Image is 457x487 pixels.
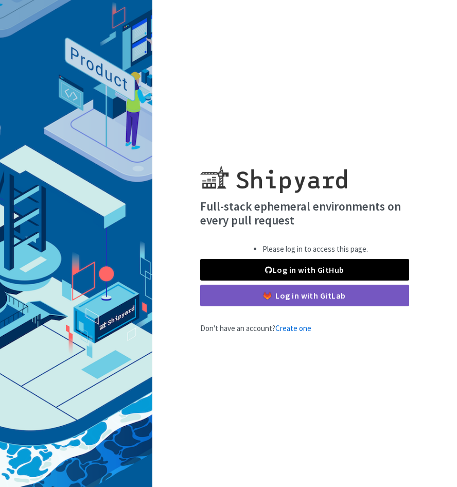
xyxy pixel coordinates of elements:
img: gitlab-color.svg [263,292,271,300]
a: Log in with GitHub [200,259,409,281]
a: Log in with GitLab [200,285,409,306]
a: Create one [275,323,311,333]
li: Please log in to access this page. [262,243,368,255]
span: Don't have an account? [200,323,311,333]
h4: Full-stack ephemeral environments on every pull request [200,199,409,228]
img: Shipyard logo [200,153,347,193]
